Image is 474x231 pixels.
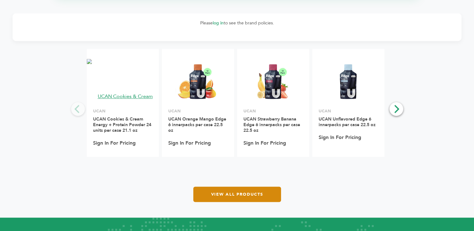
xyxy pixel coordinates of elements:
[93,116,151,133] a: UCAN Cookies & Cream Energy + Protein Powder 24 units per case 21.1 oz
[318,108,378,114] p: UCAN
[93,140,136,146] a: Sign In For Pricing
[250,59,296,104] img: UCAN Strawberry Banana Edge 6 innerpacks per case 22.5 oz
[193,187,281,202] a: View All Products
[168,108,228,114] p: UCAN
[175,59,221,104] img: UCAN Orange Mango Edge 6 innerpacks per case 22.5 oz
[389,102,403,116] button: Next
[168,140,211,146] a: Sign In For Pricing
[243,116,300,133] a: UCAN Strawberry Banana Edge 6 innerpacks per case 22.5 oz
[243,108,303,114] p: UCAN
[318,135,361,140] a: Sign In For Pricing
[168,116,226,133] a: UCAN Orange Mango Edge 6 innerpacks per case 22.5 oz
[93,108,153,114] p: UCAN
[318,116,375,128] a: UCAN Unflavored Edge 6 innerpacks per case 22.5 oz
[213,20,224,26] a: log in
[326,59,371,104] img: UCAN Unflavored Edge 6 innerpacks per case 22.5 oz
[19,19,455,27] p: Please to see the brand policies.
[87,59,159,104] img: UCAN Cookies & Cream Energy + Protein Powder 24 units per case 21.1 oz
[243,140,286,146] a: Sign In For Pricing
